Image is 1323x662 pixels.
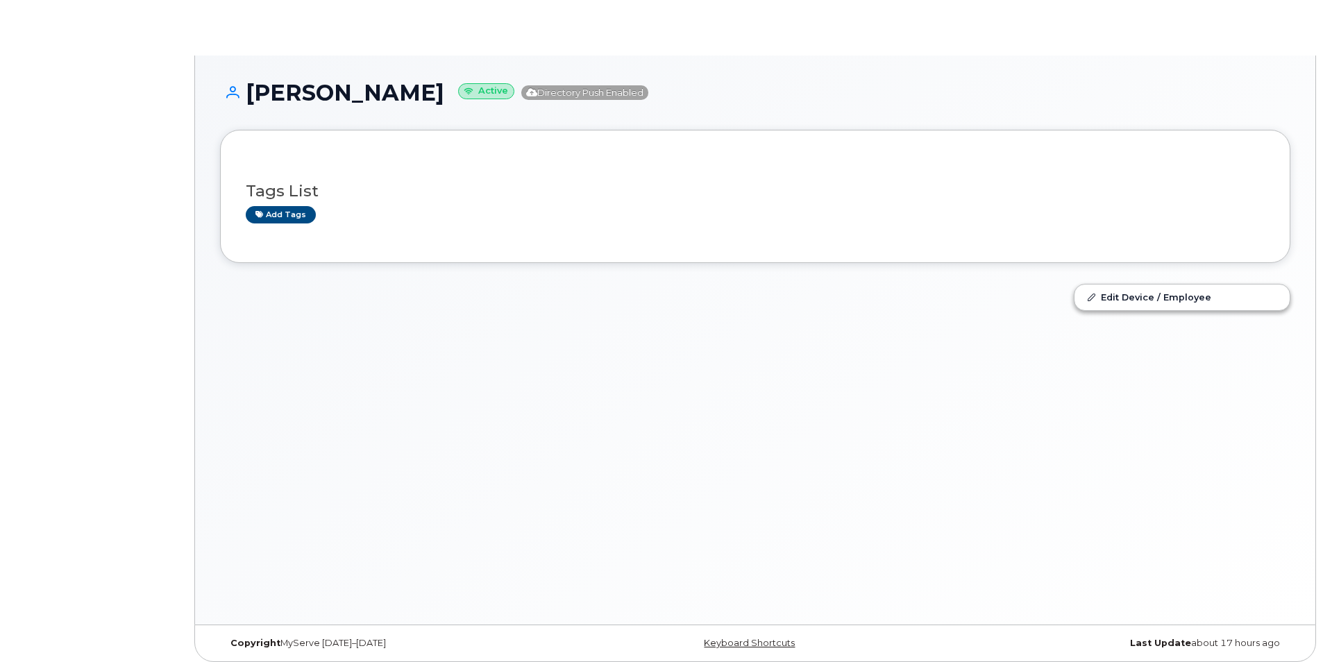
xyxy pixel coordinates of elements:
[220,80,1290,105] h1: [PERSON_NAME]
[246,206,316,223] a: Add tags
[246,183,1265,200] h3: Tags List
[1130,638,1191,648] strong: Last Update
[934,638,1290,649] div: about 17 hours ago
[230,638,280,648] strong: Copyright
[458,83,514,99] small: Active
[220,638,577,649] div: MyServe [DATE]–[DATE]
[521,85,648,100] span: Directory Push Enabled
[1075,285,1290,309] a: Edit Device / Employee
[704,638,795,648] a: Keyboard Shortcuts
